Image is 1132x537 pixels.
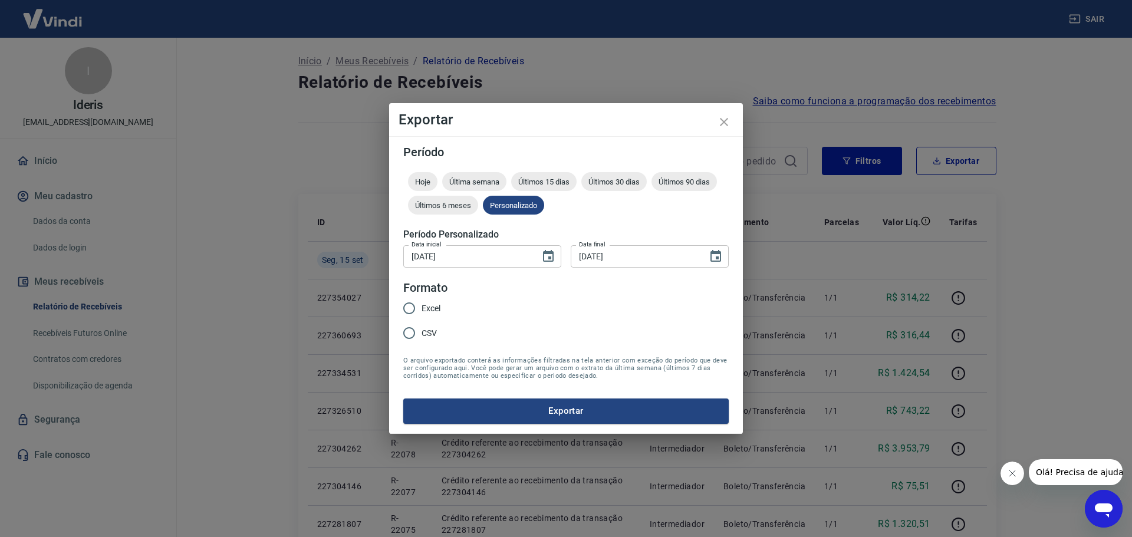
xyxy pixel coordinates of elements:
iframe: Mensagem da empresa [1029,459,1123,485]
button: Choose date, selected date is 1 de set de 2025 [537,245,560,268]
span: Últimos 15 dias [511,177,577,186]
span: Excel [422,302,440,315]
iframe: Fechar mensagem [1001,462,1024,485]
span: Últimos 90 dias [651,177,717,186]
h4: Exportar [399,113,733,127]
button: Choose date, selected date is 15 de set de 2025 [704,245,728,268]
button: Exportar [403,398,729,423]
div: Últimos 90 dias [651,172,717,191]
legend: Formato [403,279,447,296]
h5: Período Personalizado [403,229,729,241]
span: Última semana [442,177,506,186]
span: O arquivo exportado conterá as informações filtradas na tela anterior com exceção do período que ... [403,357,729,380]
input: DD/MM/YYYY [403,245,532,267]
label: Data inicial [412,240,442,249]
div: Última semana [442,172,506,191]
div: Personalizado [483,196,544,215]
h5: Período [403,146,729,158]
span: Olá! Precisa de ajuda? [7,8,99,18]
div: Hoje [408,172,437,191]
iframe: Botão para abrir a janela de mensagens [1085,490,1123,528]
div: Últimos 30 dias [581,172,647,191]
span: Últimos 30 dias [581,177,647,186]
input: DD/MM/YYYY [571,245,699,267]
span: Personalizado [483,201,544,210]
label: Data final [579,240,606,249]
span: Últimos 6 meses [408,201,478,210]
span: CSV [422,327,437,340]
div: Últimos 6 meses [408,196,478,215]
div: Últimos 15 dias [511,172,577,191]
button: close [710,108,738,136]
span: Hoje [408,177,437,186]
